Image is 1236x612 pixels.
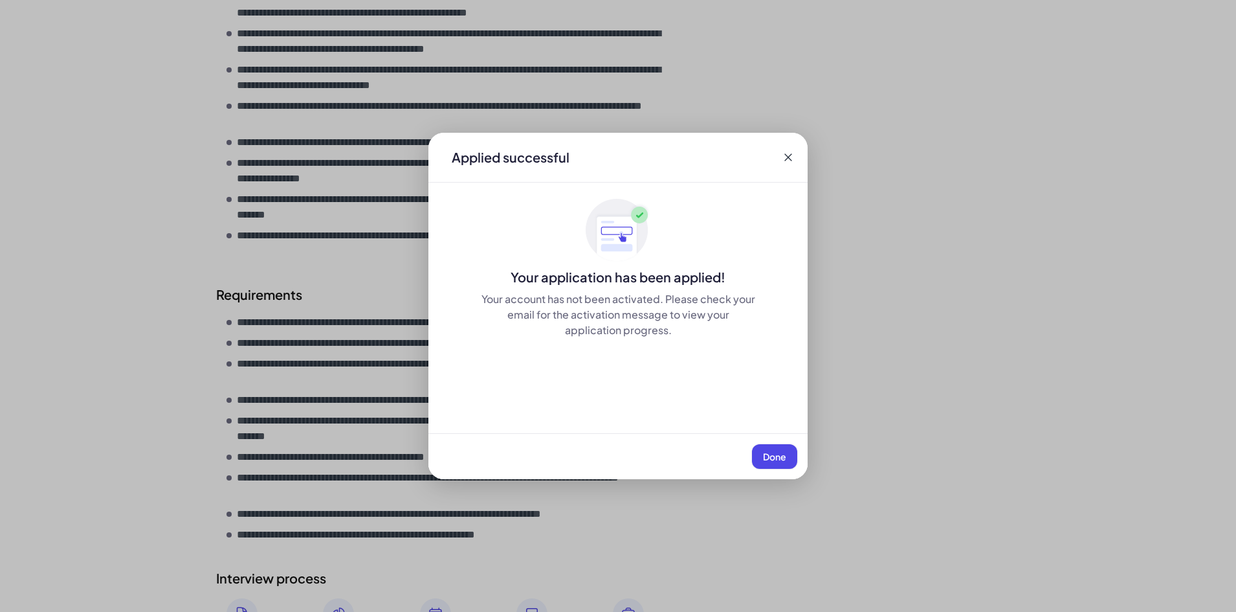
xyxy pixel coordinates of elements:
div: Your account has not been activated. Please check your email for the activation message to view y... [480,291,756,338]
button: Done [752,444,797,469]
img: ApplyedMaskGroup3.svg [586,198,650,263]
span: Done [763,451,786,462]
div: Applied successful [452,148,569,166]
div: Your application has been applied! [428,268,808,286]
